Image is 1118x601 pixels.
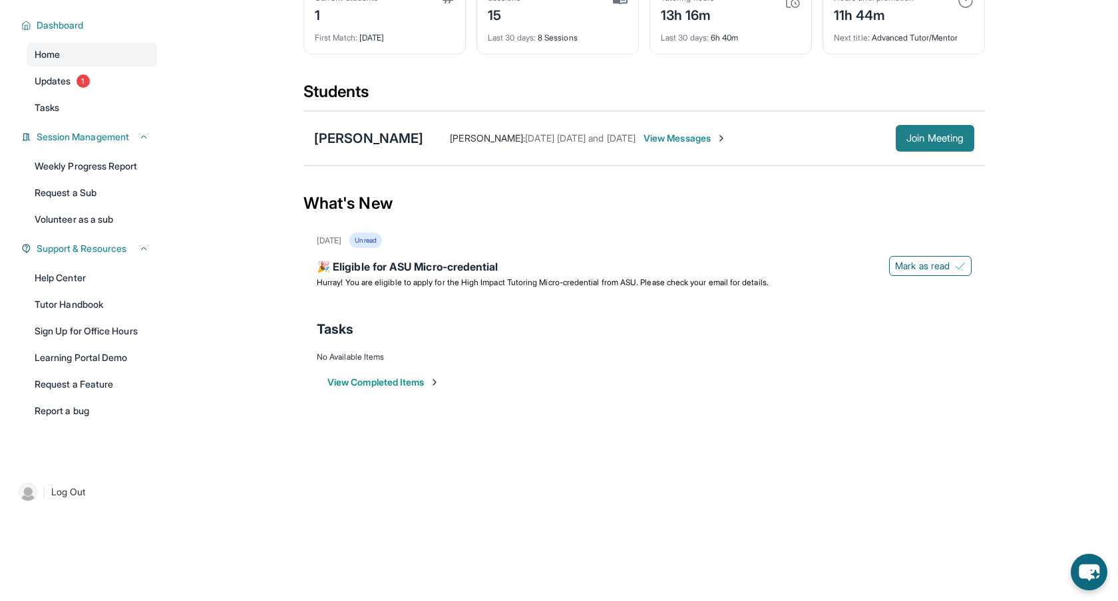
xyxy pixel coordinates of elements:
span: Updates [35,74,71,88]
span: Last 30 days : [661,33,709,43]
div: 13h 16m [661,3,714,25]
div: Advanced Tutor/Mentor [834,25,974,43]
div: 6h 40m [661,25,801,43]
span: Session Management [37,130,129,144]
a: Tutor Handbook [27,293,157,316]
a: Request a Sub [27,181,157,205]
span: [DATE] [DATE] and [DATE] [525,132,636,144]
button: Support & Resources [31,242,149,255]
span: Support & Resources [37,242,126,255]
div: 8 Sessions [488,25,628,43]
span: Mark as read [895,259,950,273]
button: View Completed Items [327,376,440,389]
a: Updates1 [27,69,157,93]
a: Tasks [27,96,157,120]
div: [DATE] [317,235,341,246]
button: Dashboard [31,19,149,32]
img: user-img [19,483,37,501]
span: Tasks [35,101,59,114]
a: Help Center [27,266,157,290]
span: Dashboard [37,19,84,32]
a: |Log Out [13,477,157,507]
span: Next title : [834,33,870,43]
div: 11h 44m [834,3,914,25]
img: Chevron-Right [716,133,727,144]
span: 1 [77,74,90,88]
div: [PERSON_NAME] [314,129,423,148]
div: Unread [349,233,381,248]
button: chat-button [1071,554,1107,590]
img: Mark as read [955,261,966,271]
div: No Available Items [317,352,972,362]
span: | [43,484,46,500]
div: Students [303,81,985,110]
div: [DATE] [315,25,455,43]
a: Request a Feature [27,372,157,396]
a: Report a bug [27,399,157,423]
span: Join Meeting [906,134,964,142]
button: Join Meeting [896,125,974,152]
span: First Match : [315,33,357,43]
a: Learning Portal Demo [27,346,157,370]
a: Weekly Progress Report [27,154,157,178]
div: What's New [303,174,985,233]
span: Log Out [51,485,86,499]
span: View Messages [644,132,727,145]
button: Session Management [31,130,149,144]
span: Home [35,48,60,61]
button: Mark as read [889,256,972,276]
div: 15 [488,3,521,25]
div: 🎉 Eligible for ASU Micro-credential [317,259,972,277]
span: [PERSON_NAME] : [450,132,525,144]
a: Sign Up for Office Hours [27,319,157,343]
span: Last 30 days : [488,33,536,43]
a: Home [27,43,157,66]
span: Tasks [317,320,353,338]
span: Hurray! You are eligible to apply for the High Impact Tutoring Micro-credential from ASU. Please ... [317,277,769,287]
div: 1 [315,3,378,25]
a: Volunteer as a sub [27,207,157,231]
